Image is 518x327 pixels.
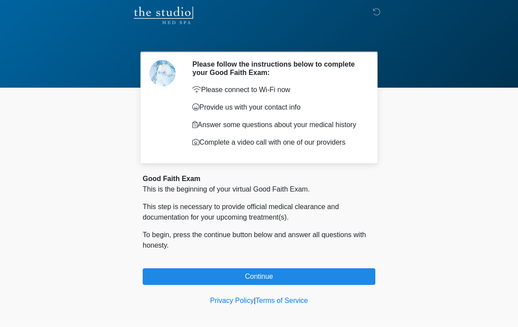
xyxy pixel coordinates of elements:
p: Please connect to Wi-Fi now [192,85,362,95]
h1: ‎ ‎ [136,32,382,48]
p: This step is necessary to provide official medical clearance and documentation for your upcoming ... [143,202,375,223]
img: Agent Avatar [149,60,176,86]
a: Terms of Service [255,297,308,304]
div: Good Faith Exam [143,174,375,184]
a: Privacy Policy [210,297,254,304]
p: This is the beginning of your virtual Good Faith Exam. [143,184,375,195]
button: Continue [143,268,375,285]
a: | [254,297,255,304]
p: Provide us with your contact info [192,102,362,113]
p: To begin, press the continue button below and answer all questions with honesty. [143,230,375,251]
p: Answer some questions about your medical history [192,120,362,130]
img: The Studio Med Spa Logo [134,7,193,24]
p: Complete a video call with one of our providers [192,137,362,148]
h2: Please follow the instructions below to complete your Good Faith Exam: [192,60,362,77]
